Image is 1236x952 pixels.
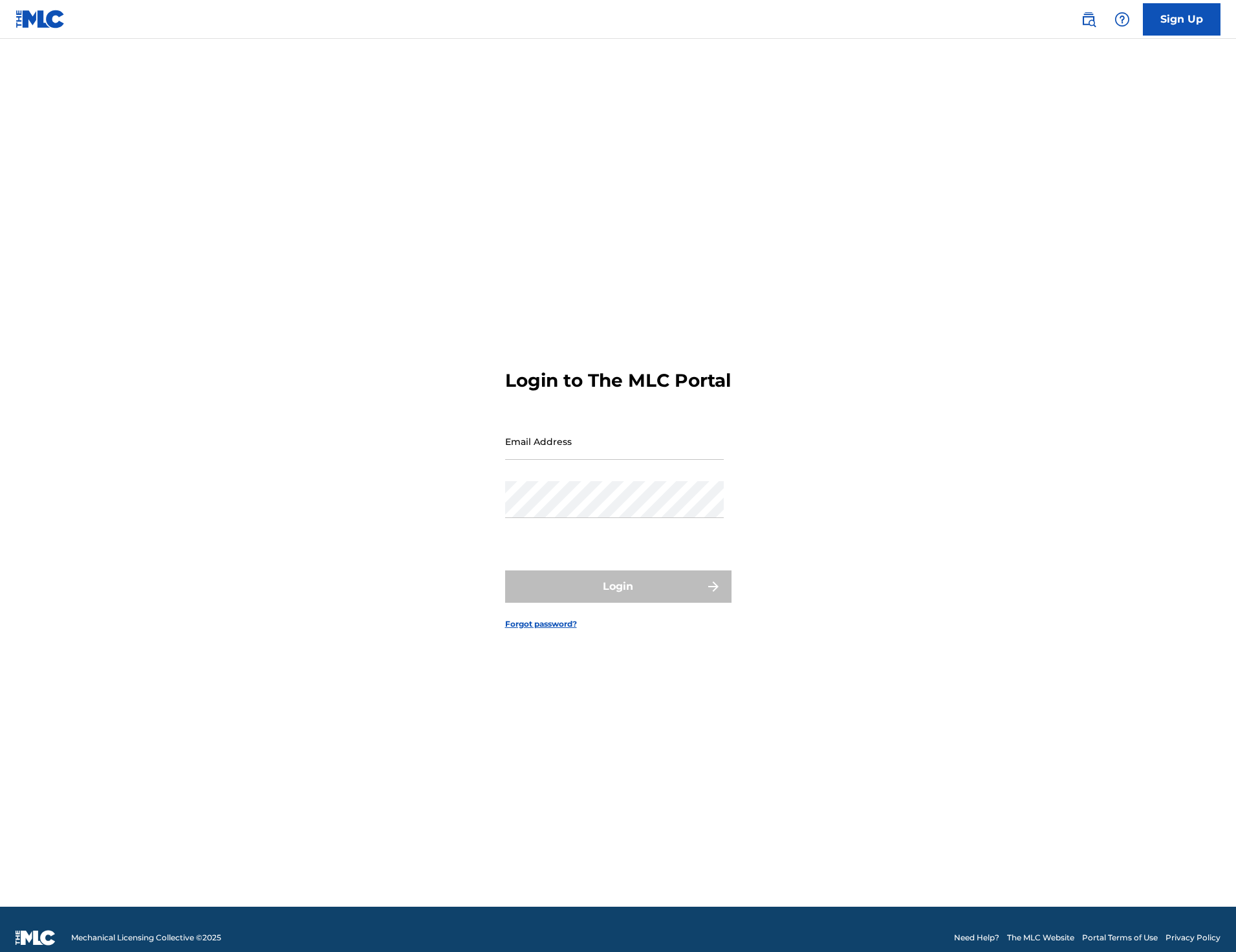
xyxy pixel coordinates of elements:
[1076,6,1101,32] a: Public Search
[505,369,731,392] h3: Login to The MLC Portal
[1081,12,1096,27] img: search
[16,930,56,946] img: logo
[71,932,221,944] span: Mechanical Licensing Collective © 2025
[1166,932,1220,944] a: Privacy Policy
[1109,6,1135,32] div: Help
[954,932,999,944] a: Need Help?
[1114,12,1130,27] img: help
[16,10,65,28] img: MLC Logo
[1082,932,1158,944] a: Portal Terms of Use
[1143,3,1220,36] a: Sign Up
[1007,932,1074,944] a: The MLC Website
[505,618,577,630] a: Forgot password?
